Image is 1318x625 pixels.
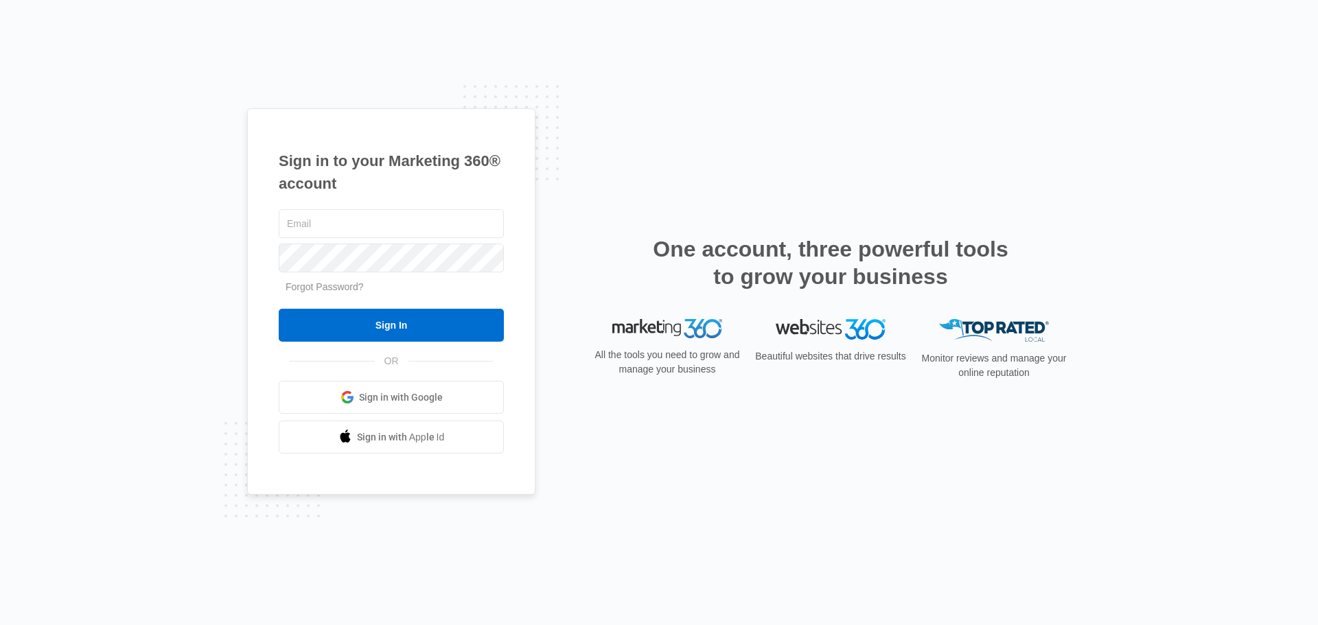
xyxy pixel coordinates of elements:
[776,319,886,339] img: Websites 360
[939,319,1049,342] img: Top Rated Local
[649,235,1013,290] h2: One account, three powerful tools to grow your business
[279,150,504,195] h1: Sign in to your Marketing 360® account
[359,390,443,405] span: Sign in with Google
[375,354,408,368] span: OR
[357,430,445,445] span: Sign in with Apple Id
[590,348,744,377] p: All the tools you need to grow and manage your business
[279,381,504,414] a: Sign in with Google
[754,349,907,364] p: Beautiful websites that drive results
[286,281,364,292] a: Forgot Password?
[612,319,722,338] img: Marketing 360
[279,309,504,342] input: Sign In
[279,209,504,238] input: Email
[917,351,1071,380] p: Monitor reviews and manage your online reputation
[279,421,504,453] a: Sign in with Apple Id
